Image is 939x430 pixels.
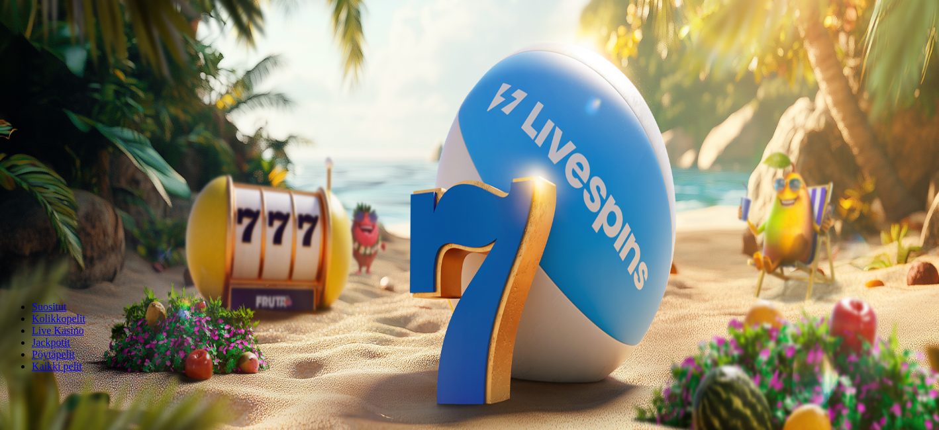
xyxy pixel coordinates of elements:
[5,279,934,397] header: Lobby
[32,301,66,312] a: Suositut
[32,337,70,348] a: Jackpotit
[32,361,82,372] span: Kaikki pelit
[32,349,75,360] a: Pöytäpelit
[32,325,84,336] a: Live Kasino
[32,313,85,324] a: Kolikkopelit
[5,279,934,372] nav: Lobby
